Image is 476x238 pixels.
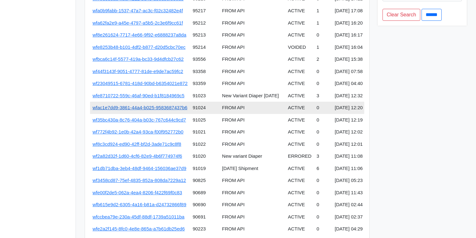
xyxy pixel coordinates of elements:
[219,187,285,199] td: FROM API
[219,162,285,175] td: [DATE] Shipment
[219,126,285,138] td: FROM API
[332,17,365,29] td: [DATE] 16:20
[190,199,219,211] td: 90690
[219,53,285,65] td: FROM API
[219,114,285,126] td: FROM API
[285,223,314,235] td: ACTIVE
[285,114,314,126] td: ACTIVE
[219,102,285,114] td: FROM API
[190,53,219,65] td: 93556
[332,77,365,90] td: [DATE] 04:40
[219,138,285,150] td: FROM API
[314,5,332,17] td: 1
[190,162,219,175] td: 91019
[314,174,332,187] td: 0
[332,102,365,114] td: [DATE] 12:20
[285,174,314,187] td: ACTIVE
[219,29,285,41] td: FROM API
[93,8,183,13] a: wfa0b9fabb-1537-47a7-ac3c-f02c32482e4f
[93,20,183,25] a: wfa62fa2e9-a45e-4797-a5b5-2c3e6f9cc61f
[332,150,365,162] td: [DATE] 11:08
[314,199,332,211] td: 0
[219,41,285,54] td: FROM API
[285,90,314,102] td: ACTIVE
[314,150,332,162] td: 3
[93,153,182,159] a: wf2a82d32f-1d60-4cf6-82e9-4b6f774974f6
[219,150,285,162] td: New variant Diaper
[285,41,314,54] td: VOIDED
[93,129,184,134] a: wf772f4b92-1e0b-42a4-93ca-f00f952772b0
[285,29,314,41] td: ACTIVE
[332,41,365,54] td: [DATE] 16:04
[219,211,285,223] td: FROM API
[332,126,365,138] td: [DATE] 12:02
[285,138,314,150] td: ACTIVE
[285,5,314,17] td: ACTIVE
[93,44,185,50] a: wfe8253b48-b101-4df2-b877-d20d5cbc70ec
[93,56,184,62] a: wfbca6c14f-5577-419a-bc33-9d4dfcb27c62
[93,214,184,219] a: wfccbea79e-230a-45df-88df-1739a51011ba
[219,17,285,29] td: FROM API
[190,223,219,235] td: 90223
[285,102,314,114] td: ACTIVE
[314,41,332,54] td: 1
[190,114,219,126] td: 91025
[190,150,219,162] td: 91020
[219,223,285,235] td: FROM API
[93,226,185,231] a: wfe2a2f145-8fc0-4e8e-865a-a7b61db25ed6
[285,199,314,211] td: ACTIVE
[190,90,219,102] td: 91023
[190,187,219,199] td: 90689
[314,162,332,175] td: 6
[285,187,314,199] td: ACTIVE
[285,77,314,90] td: ACTIVE
[332,90,365,102] td: [DATE] 12:32
[285,65,314,78] td: ACTIVE
[219,90,285,102] td: New Variant Diaper [DATE]
[332,114,365,126] td: [DATE] 12:19
[93,178,186,183] a: wf3458cd87-75ef-4835-852a-808da7229a12
[219,174,285,187] td: FROM API
[93,202,186,207] a: wfb615e9d2-6305-4a16-b81a-d24732866f89
[190,29,219,41] td: 95213
[314,187,332,199] td: 0
[93,117,186,122] a: wf35bc430a-8c76-404a-b03c-767c644c9cd7
[332,53,365,65] td: [DATE] 15:38
[219,65,285,78] td: FROM API
[332,174,365,187] td: [DATE] 05:23
[219,5,285,17] td: FROM API
[190,65,219,78] td: 93358
[93,166,186,171] a: wf1db71dba-3eb4-48df-9464-156036ae37d9
[190,102,219,114] td: 91024
[332,162,365,175] td: [DATE] 11:06
[332,187,365,199] td: [DATE] 11:43
[190,126,219,138] td: 91021
[219,199,285,211] td: FROM API
[332,29,365,41] td: [DATE] 16:17
[285,211,314,223] td: ACTIVE
[382,9,420,21] a: Clear Search
[314,223,332,235] td: 0
[93,93,184,98] a: wfe8710722-559c-46af-90ed-b1f8184969c5
[93,69,183,74] a: wf44f3143f-9051-4777-81de-e9de7ac59fc2
[314,211,332,223] td: 0
[314,90,332,102] td: 3
[190,174,219,187] td: 90825
[332,65,365,78] td: [DATE] 07:58
[219,77,285,90] td: FROM API
[190,17,219,29] td: 95212
[332,199,365,211] td: [DATE] 02:44
[93,81,188,86] a: wf23049515-6781-418d-90bd-b6354021e872
[285,53,314,65] td: ACTIVE
[190,5,219,17] td: 95217
[93,190,182,195] a: wfe00f2de5-062a-4ea4-8206-f422f69f0c83
[285,150,314,162] td: ERRORED
[285,162,314,175] td: ACTIVE
[332,5,365,17] td: [DATE] 17:08
[314,65,332,78] td: 0
[314,17,332,29] td: 1
[332,223,365,235] td: [DATE] 04:29
[314,29,332,41] td: 0
[93,141,181,147] a: wf8c3cd924-ed90-42ff-bf2d-3ade71c9c8f8
[314,138,332,150] td: 0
